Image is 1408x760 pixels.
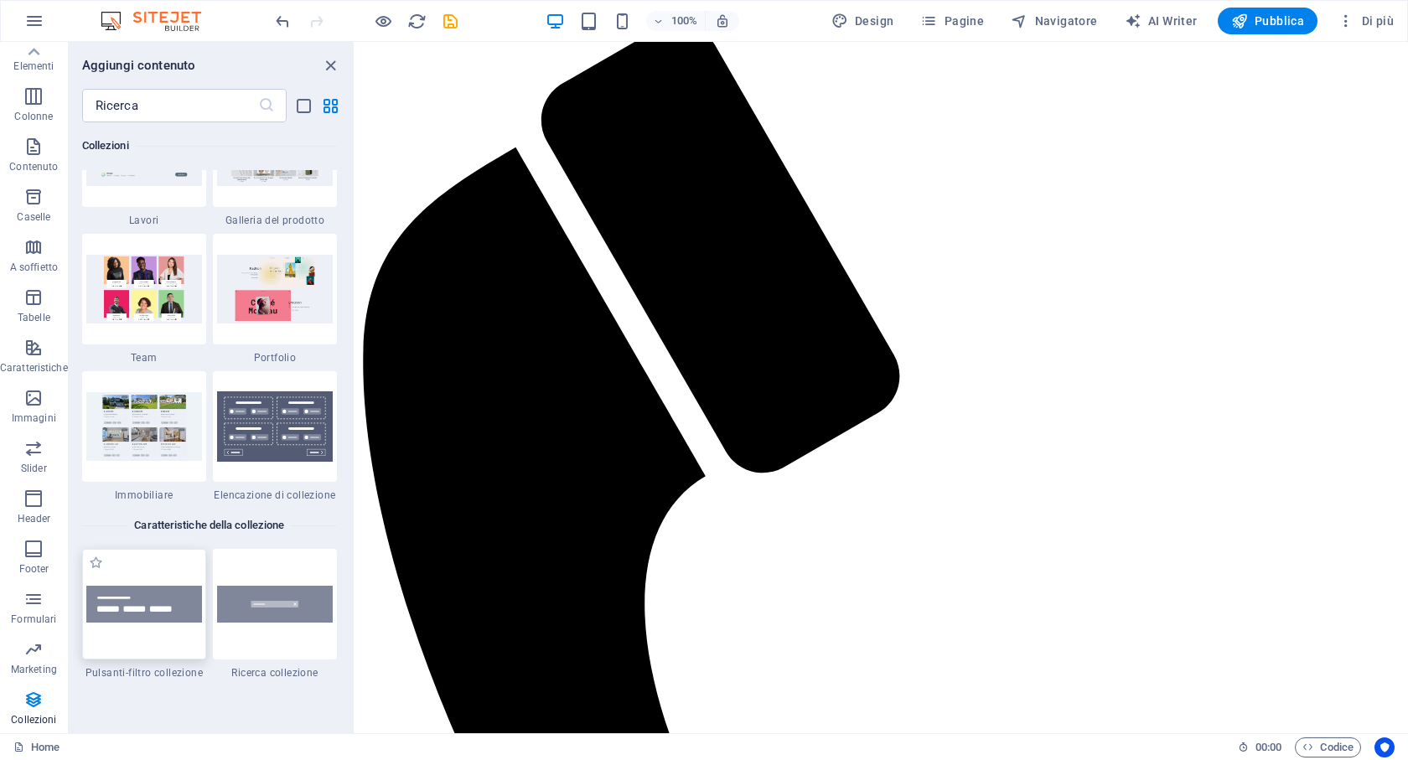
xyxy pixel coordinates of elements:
p: Marketing [11,663,57,676]
div: Pulsanti-filtro collezione [82,549,206,680]
button: undo [272,11,292,31]
a: Fai clic per annullare la selezione. Doppio clic per aprire le pagine [13,737,60,757]
span: Team [82,351,206,364]
p: Immagini [12,411,56,425]
span: Design [831,13,894,29]
p: Contenuto [9,160,58,173]
button: AI Writer [1118,8,1204,34]
p: Elementi [13,59,54,73]
span: Portfolio [213,351,337,364]
span: Galleria del prodotto [213,214,337,227]
img: portfolio_extension.jpg [217,255,333,323]
span: Elencazione di collezione [213,489,337,502]
p: Tabelle [18,311,50,324]
div: Immobiliare [82,371,206,502]
button: reload [406,11,427,31]
button: Navigatore [1004,8,1104,34]
button: close panel [320,55,340,75]
p: Colonne [14,110,53,123]
img: team_extension.jpg [86,255,202,323]
button: Usercentrics [1374,737,1395,757]
p: Footer [19,562,49,576]
img: Editor Logo [96,11,222,31]
p: A soffietto [10,261,58,274]
i: Ricarica la pagina [407,12,427,31]
span: Pubblica [1231,13,1305,29]
p: Collezioni [11,713,56,726]
h6: Caratteristiche della collezione [127,515,291,535]
img: collections-filter.svg [86,586,202,623]
span: : [1267,741,1270,753]
i: Annulla: Elimina elementi (Ctrl+Z) [273,12,292,31]
button: list-view [293,96,313,116]
p: Formulari [11,613,56,626]
div: Portfolio [213,234,337,364]
span: Immobiliare [82,489,206,502]
span: 00 00 [1255,737,1281,757]
span: Ricerca collezione [213,666,337,680]
h6: Collezioni [82,136,337,156]
div: Design (Ctrl+Alt+Y) [825,8,901,34]
img: collectionscontainer1.svg [217,391,333,461]
button: Codice [1295,737,1361,757]
span: Pulsanti-filtro collezione [82,666,206,680]
span: AI Writer [1125,13,1198,29]
div: Elencazione di collezione [213,371,337,502]
img: collections-search-bar.svg [217,586,333,623]
button: Pubblica [1218,8,1318,34]
button: Design [825,8,901,34]
h6: Aggiungi contenuto [82,55,196,75]
span: Codice [1302,737,1354,757]
span: Lavori [82,214,206,227]
button: Pagine [914,8,991,34]
img: real_estate_extension.jpg [86,392,202,460]
p: Slider [21,462,47,475]
p: Caselle [17,210,50,224]
button: grid-view [320,96,340,116]
button: 100% [646,11,706,31]
button: save [440,11,460,31]
input: Ricerca [82,89,258,122]
span: Aggiungi ai preferiti [89,556,103,570]
h6: 100% [671,11,698,31]
h6: Tempo sessione [1238,737,1282,757]
span: Navigatore [1011,13,1097,29]
i: Salva (Ctrl+S) [441,12,460,31]
p: Header [18,512,51,525]
div: Team [82,234,206,364]
button: Di più [1331,8,1400,34]
div: Ricerca collezione [213,549,337,680]
span: Pagine [920,13,984,29]
button: Clicca qui per lasciare la modalità di anteprima e continuare la modifica [373,11,393,31]
span: Di più [1338,13,1394,29]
